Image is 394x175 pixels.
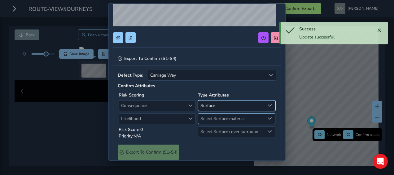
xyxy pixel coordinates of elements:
p: Priority: N/A [119,133,196,139]
span: Carriage Way [148,70,266,80]
strong: Defect Type: [118,72,146,78]
div: Collapse [113,65,281,169]
a: Collapse [113,52,281,65]
div: Select Surface cover surround [265,127,275,137]
div: Select a type [266,70,276,80]
div: Update successful [299,34,375,40]
span: Likelihood [119,114,185,124]
strong: Type Attributes [198,92,229,98]
div: Open Intercom Messenger [373,154,388,169]
strong: Confirm Attributes [118,83,155,89]
span: Success [299,26,316,32]
strong: Risk Scoring [119,92,144,98]
button: Close [375,26,383,35]
span: Select Surface material [198,114,265,124]
div: Select Surface or structural [265,101,275,111]
span: Select Surface cover surround [198,127,265,137]
span: Export To Confirm (S1-S4) [124,56,177,61]
span: Consequence [119,101,185,111]
div: Consequence [186,101,196,111]
span: Surface [198,101,265,111]
div: Likelihood [186,114,196,124]
p: Risk Score: 0 [119,126,196,133]
div: Select Surface material [265,114,275,124]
